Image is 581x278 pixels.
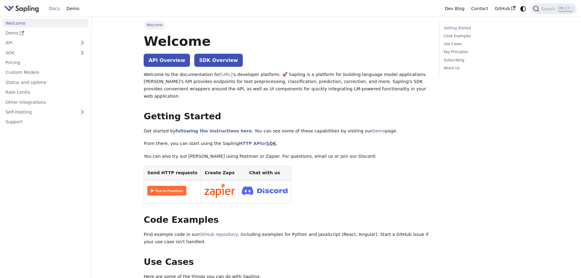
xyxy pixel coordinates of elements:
a: Self-Hosting [2,108,88,117]
a: Pricing [2,58,88,67]
p: You can also try out [PERSON_NAME] using Postman or Zapier. For questions, email us or join our D... [144,153,430,160]
p: Find example code in our , including examples for Python and JavaScript (React, Angular). Start a... [144,231,430,246]
img: Join Discord [242,184,288,197]
kbd: K [566,6,572,11]
a: Key Principles [444,49,526,55]
a: Rate Limits [2,88,88,97]
a: GitHub repository [199,232,238,237]
h2: Use Cases [144,257,430,268]
a: Sapling.ai [4,4,41,13]
a: Custom Models [2,68,88,77]
a: GitHub [491,4,518,13]
a: Demo [372,128,385,133]
button: Search (Ctrl+K) [531,3,576,14]
a: Getting Started [444,25,526,31]
img: Run in Postman [147,186,186,196]
h2: Code Examples [144,215,430,226]
a: About Us [444,65,526,71]
a: API Overview [144,54,190,67]
h2: Getting Started [144,111,430,122]
a: following the instructions here [175,128,252,133]
th: Chat with us [238,166,291,180]
a: Demo [2,29,88,38]
th: Send HTTP requests [144,166,201,180]
th: Create Zaps [201,166,238,180]
span: Welcome [144,21,165,29]
span: Search [539,6,559,11]
h1: Welcome [144,33,430,49]
img: Sapling.ai [4,4,39,13]
a: Demo [63,4,83,13]
button: Expand sidebar category 'API' [76,38,88,47]
a: Support [2,117,88,126]
a: Use Cases [444,41,526,47]
nav: Breadcrumbs [144,21,430,29]
a: HTTP API [239,141,262,146]
a: SDK [2,48,76,57]
a: SDK [266,141,276,146]
a: Dev Blog [441,4,468,13]
a: Welcome [2,19,88,27]
a: [URL] [220,72,232,77]
button: Switch between dark and light mode (currently system mode) [519,4,528,13]
a: Code Examples [444,33,526,39]
img: Connect in Zapier [204,184,235,198]
a: Contact [468,4,492,13]
p: Get started by . You can see some of these capabilities by visiting our page. [144,128,430,135]
a: Docs [46,4,63,13]
button: Expand sidebar category 'SDK' [76,48,88,57]
a: Subscribing [444,57,526,63]
p: Welcome to the documentation for 's developer platform. 🚀 Sapling is a platform for building lang... [144,71,430,100]
p: From there, you can start using the Sapling or . [144,140,430,147]
a: API [2,38,76,47]
a: Status and Uptime [2,78,88,87]
a: Other Integrations [2,98,88,107]
a: SDK Overview [194,54,243,67]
